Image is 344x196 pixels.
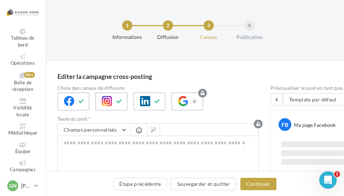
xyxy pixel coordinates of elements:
span: Boîte de réception [12,80,33,92]
a: Tableau de bord [6,27,40,49]
button: Continuer [240,178,276,190]
a: Opérations [6,52,40,68]
div: Canaux [185,33,232,41]
a: Visibilité locale [6,97,40,119]
div: Publication [226,33,273,41]
iframe: Intercom live chat [319,171,337,189]
button: Étape précédente [113,178,167,190]
span: Équipe [15,148,30,154]
span: Médiathèque [8,130,37,136]
span: 2 [334,171,340,177]
div: 2 [163,20,173,31]
span: Opérations [11,60,35,66]
span: Campagnes [10,167,36,172]
p: [PERSON_NAME] [21,182,31,189]
span: Tableau de bord [11,35,34,48]
a: Gn [PERSON_NAME] [6,179,40,193]
div: 99+ [24,72,35,78]
span: Gn [9,182,17,189]
div: Ma page Facebook [294,121,336,128]
button: Champs personnalisés [58,124,130,136]
span: Champs personnalisés [64,127,117,133]
label: Texte du post * [57,116,259,121]
div: Diffusion [145,33,191,41]
div: 3 [204,20,214,31]
div: 4 [244,20,255,31]
div: Informations [104,33,151,41]
label: Choix des canaux de diffusion [57,85,259,91]
span: Visibilité locale [13,105,32,117]
a: Boîte de réception 99+ [6,71,40,94]
span: Template par défaut [289,96,337,103]
a: Campagnes [6,159,40,174]
a: Médiathèque [6,122,40,137]
div: 1 [122,20,132,31]
a: Équipe [6,140,40,156]
div: FB [279,118,291,131]
button: Sauvegarder et quitter [171,178,236,190]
